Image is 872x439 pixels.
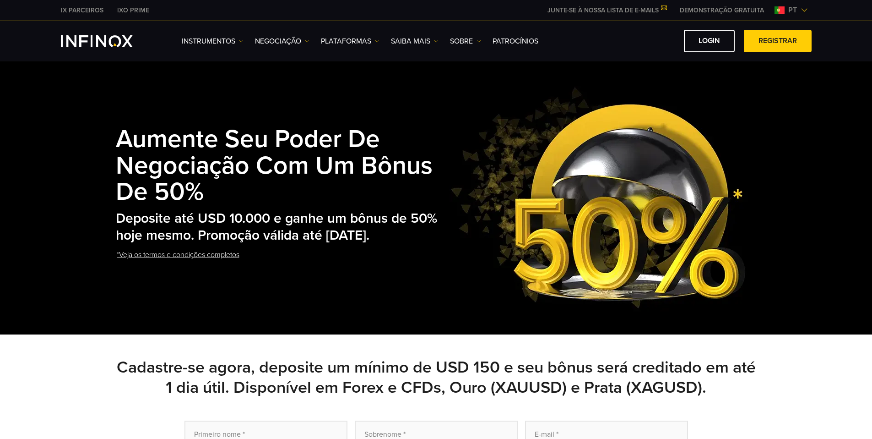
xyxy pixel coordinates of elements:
[673,5,771,15] a: INFINOX MENU
[61,35,154,47] a: INFINOX Logo
[110,5,156,15] a: INFINOX
[321,36,379,47] a: PLATAFORMAS
[116,210,442,244] h2: Deposite até USD 10.000 e ganhe um bônus de 50% hoje mesmo. Promoção válida até [DATE].
[182,36,244,47] a: Instrumentos
[493,36,538,47] a: Patrocínios
[684,30,735,52] a: Login
[541,6,673,14] a: JUNTE-SE À NOSSA LISTA DE E-MAILS
[116,244,240,266] a: *Veja os termos e condições completos
[785,5,801,16] span: pt
[744,30,812,52] a: Registrar
[255,36,309,47] a: NEGOCIAÇÃO
[391,36,439,47] a: Saiba mais
[450,36,481,47] a: SOBRE
[54,5,110,15] a: INFINOX
[116,124,433,208] strong: Aumente seu poder de negociação com um bônus de 50%
[116,357,757,398] h2: Cadastre-se agora, deposite um mínimo de USD 150 e seu bônus será creditado em até 1 dia útil. Di...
